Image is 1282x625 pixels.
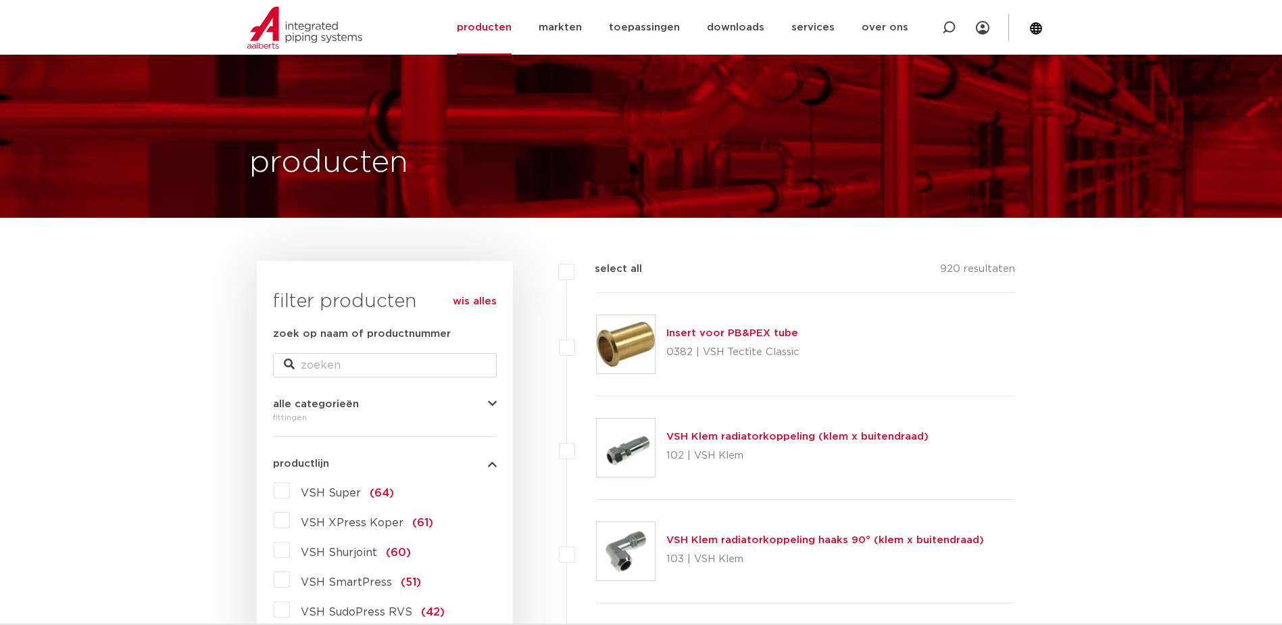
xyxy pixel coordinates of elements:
img: Thumbnail for VSH Klem radiatorkoppeling haaks 90° (klem x buitendraad) [597,522,655,580]
span: (61) [412,517,433,528]
img: Thumbnail for Insert voor PB&PEX tube [597,315,655,373]
span: VSH SmartPress [301,577,392,588]
span: VSH XPress Koper [301,517,403,528]
h1: producten [249,141,408,185]
p: 920 resultaten [940,261,1015,282]
label: select all [574,261,642,277]
button: productlijn [273,459,497,469]
label: zoek op naam of productnummer [273,326,451,342]
a: Insert voor PB&PEX tube [666,328,798,338]
button: alle categorieën [273,399,497,409]
span: alle categorieën [273,399,359,409]
p: 102 | VSH Klem [666,445,929,467]
span: VSH Super [301,488,361,499]
span: (64) [370,488,394,499]
a: VSH Klem radiatorkoppeling (klem x buitendraad) [666,432,929,442]
img: Thumbnail for VSH Klem radiatorkoppeling (klem x buitendraad) [597,419,655,477]
span: productlijn [273,459,329,469]
div: fittingen [273,409,497,425]
p: 103 | VSH Klem [666,549,984,570]
p: 0382 | VSH Tectite Classic [666,342,799,363]
span: VSH SudoPress RVS [301,607,412,618]
span: VSH Shurjoint [301,547,377,558]
h3: filter producten [273,288,497,315]
input: zoeken [273,353,497,377]
span: (60) [386,547,411,558]
a: VSH Klem radiatorkoppeling haaks 90° (klem x buitendraad) [666,535,984,545]
a: wis alles [453,294,497,310]
span: (42) [421,607,445,618]
span: (51) [401,577,421,588]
